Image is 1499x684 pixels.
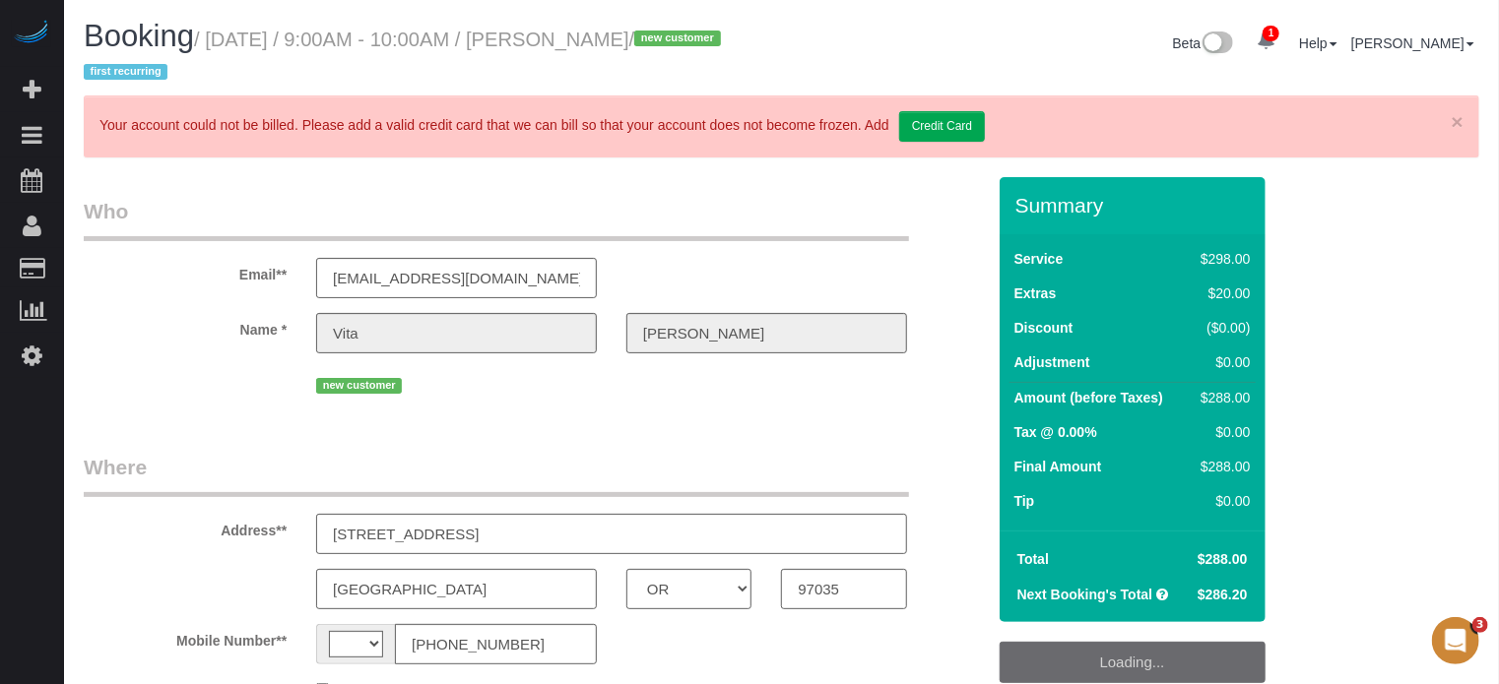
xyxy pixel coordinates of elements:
[1432,617,1479,664] iframe: Intercom live chat
[1263,26,1279,41] span: 1
[1017,551,1049,567] strong: Total
[99,117,985,133] span: Your account could not be billed. Please add a valid credit card that we can bill so that your ac...
[316,378,402,394] span: new customer
[1014,318,1074,338] label: Discount
[626,313,907,353] input: Last Name**
[395,624,597,664] input: Mobile Number**
[1193,352,1250,372] div: $0.00
[1198,551,1248,567] span: $288.00
[316,313,597,353] input: First Name**
[84,64,167,80] span: first recurring
[1014,249,1064,269] label: Service
[899,111,985,142] a: Credit Card
[1014,388,1163,407] label: Amount (before Taxes)
[1017,587,1153,602] strong: Next Booking's Total
[1014,491,1035,511] label: Tip
[1014,283,1057,303] label: Extras
[1198,587,1248,602] span: $286.20
[1193,318,1250,338] div: ($0.00)
[1015,194,1256,217] h3: Summary
[634,31,720,46] span: new customer
[1299,35,1337,51] a: Help
[1014,352,1090,372] label: Adjustment
[84,19,194,53] span: Booking
[1193,283,1250,303] div: $20.00
[1201,31,1233,57] img: New interface
[1193,422,1250,442] div: $0.00
[84,453,909,497] legend: Where
[1193,388,1250,407] div: $288.00
[12,20,51,47] img: Automaid Logo
[69,624,301,651] label: Mobile Number**
[1351,35,1474,51] a: [PERSON_NAME]
[1193,491,1250,511] div: $0.00
[84,29,727,84] small: / [DATE] / 9:00AM - 10:00AM / [PERSON_NAME]
[1193,249,1250,269] div: $298.00
[84,197,909,241] legend: Who
[69,313,301,340] label: Name *
[1173,35,1234,51] a: Beta
[1472,617,1488,633] span: 3
[1452,111,1464,132] a: ×
[781,569,906,609] input: Zip Code**
[1014,422,1097,442] label: Tax @ 0.00%
[1193,457,1250,476] div: $288.00
[1247,20,1285,63] a: 1
[1014,457,1102,476] label: Final Amount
